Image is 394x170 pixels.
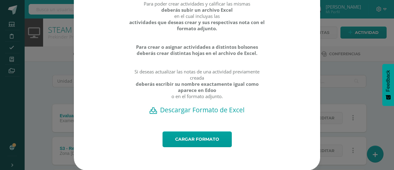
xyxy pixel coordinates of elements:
[129,19,265,31] strong: actividades que deseas crear y sus respectivas nota con el formato adjunto.
[163,131,232,147] a: Cargar formato
[382,64,394,106] button: Feedback - Mostrar encuesta
[385,70,391,92] span: Feedback
[129,1,265,106] div: Para poder crear actividades y calificar las mismas en el cual incluyas las Si deseas actualizar ...
[85,106,309,114] a: Descargar Formato de Excel
[129,81,265,93] strong: deberás escribir su nombre exactamente igual como aparece en Edoo
[129,44,265,56] strong: Para crear o asignar actividades a distintos bolsones deberás crear distintas hojas en el archivo...
[161,7,233,13] strong: deberás subir un archivo Excel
